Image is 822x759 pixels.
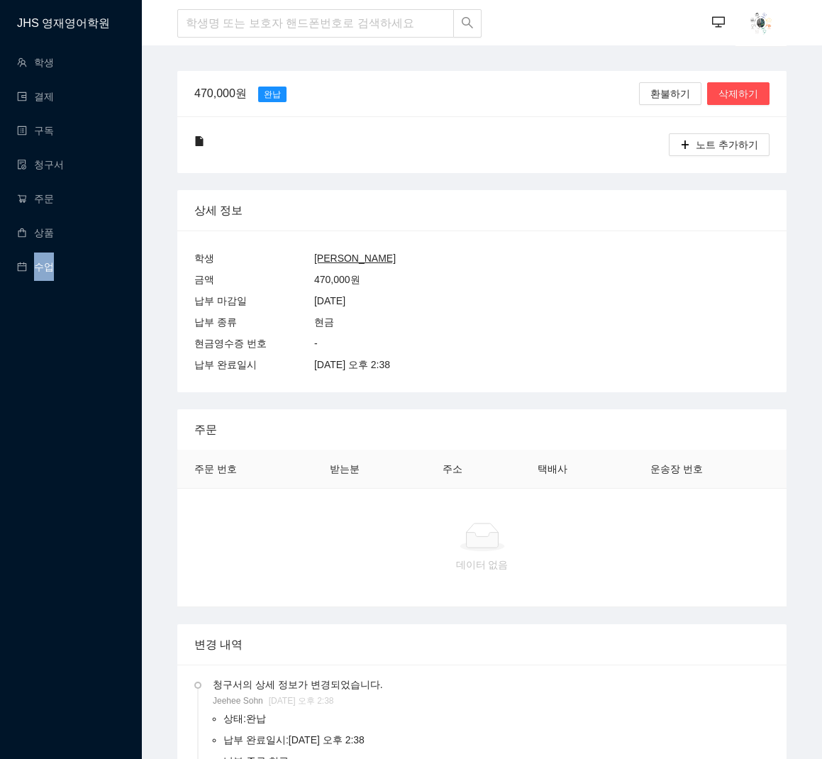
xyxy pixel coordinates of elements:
[712,16,725,31] span: desktop
[269,696,334,706] span: [DATE] 오후 2:38
[194,624,770,665] div: 변경 내역
[194,357,314,372] div: 납부 완료일시
[314,272,360,287] div: 470,000 원
[258,87,287,102] span: 완납
[194,557,770,572] div: 데이터 없음
[194,409,770,450] div: 주문
[680,140,690,151] span: plus
[189,84,252,102] div: 470,000원
[314,253,396,264] a: [PERSON_NAME]
[177,450,313,489] th: 주문 번호
[696,137,758,153] span: 노트 추가하기
[223,708,770,729] li: 상태 : 완납
[314,336,318,351] div: -
[17,227,54,238] a: shopping상품
[194,314,314,330] div: 납부 종류
[426,450,521,489] th: 주소
[314,293,345,309] div: [DATE]
[314,314,334,330] div: 현금
[461,16,474,31] span: search
[639,82,701,105] button: 환불하기
[453,9,482,38] button: search
[177,9,454,38] input: 학생명 또는 보호자 핸드폰번호로 검색하세요
[17,125,54,136] a: profile구독
[223,729,770,750] li: 납부 완료일시 : [DATE] 오후 2:38
[194,272,314,287] div: 금액
[17,57,54,68] a: team학생
[750,12,772,35] img: AAuE7mDoXpCatjYbFsrPngRLKPRV3HObE7Eyr2hcbN-bOg
[17,91,54,102] a: wallet결제
[194,293,314,309] div: 납부 마감일
[194,190,770,231] div: 상세 정보
[17,261,54,272] a: calendar수업
[521,450,633,489] th: 택배사
[213,677,770,692] span: 청구서의 상세 정보가 변경되었습니다.
[313,450,426,489] th: 받는분
[633,450,787,489] th: 운송장 번호
[718,86,758,101] span: 삭제하기
[669,133,770,156] button: plus노트 추가하기
[707,82,770,105] button: 삭제하기
[194,136,204,146] span: file
[194,336,314,351] div: 현금영수증 번호
[704,9,733,37] button: desktop
[194,250,314,266] div: 학생
[314,357,390,372] div: [DATE] 오후 2:38
[213,696,269,706] span: Jeehee Sohn
[17,159,64,170] a: file-done청구서
[17,193,54,204] a: shopping-cart주문
[650,86,690,101] span: 환불하기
